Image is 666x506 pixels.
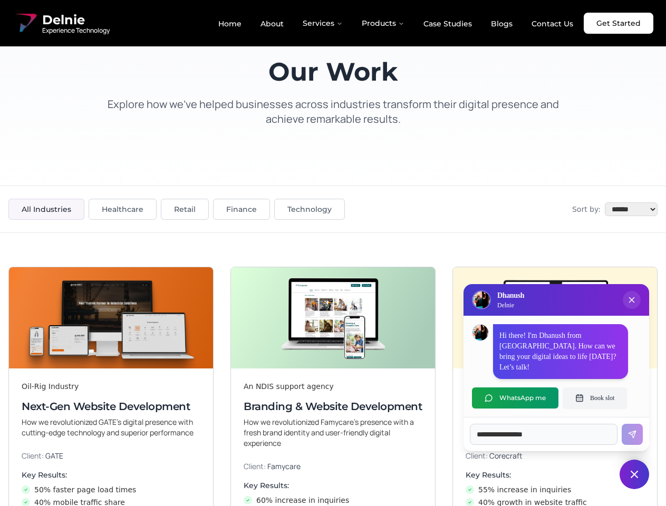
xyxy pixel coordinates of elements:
[499,330,622,373] p: Hi there! I'm Dhanush from [GEOGRAPHIC_DATA]. How can we bring your digital ideas to life [DATE]?...
[231,267,435,368] img: Branding & Website Development
[584,13,653,34] a: Get Started
[623,291,641,309] button: Close chat popup
[22,417,200,438] p: How we revolutionized GATE’s digital presence with cutting-edge technology and superior performance
[22,470,200,480] h4: Key Results:
[497,301,524,309] p: Delnie
[22,399,200,414] h3: Next-Gen Website Development
[97,59,570,84] h1: Our Work
[42,26,110,35] span: Experience Technology
[22,381,200,392] div: Oil-Rig Industry
[244,480,422,491] h4: Key Results:
[9,267,213,368] img: Next-Gen Website Development
[13,11,110,36] a: Delnie Logo Full
[620,460,649,489] button: Close chat
[252,15,292,33] a: About
[210,13,582,34] nav: Main
[161,199,209,220] button: Retail
[22,484,200,495] li: 50% faster page load times
[244,381,422,392] div: An NDIS support agency
[13,11,38,36] img: Delnie Logo
[497,290,524,301] h3: Dhanush
[210,15,250,33] a: Home
[89,199,157,220] button: Healthcare
[8,199,84,220] button: All Industries
[244,461,422,472] p: Client:
[294,13,351,34] button: Services
[472,387,558,408] button: WhatsApp me
[244,495,422,505] li: 60% increase in inquiries
[563,387,627,408] button: Book slot
[244,399,422,414] h3: Branding & Website Development
[453,267,657,368] img: Digital & Brand Revamp
[42,12,110,28] span: Delnie
[472,325,488,340] img: Dhanush
[267,461,301,471] span: Famycare
[22,451,200,461] p: Client:
[213,199,270,220] button: Finance
[473,291,490,308] img: Delnie Logo
[466,484,644,495] li: 55% increase in inquiries
[353,13,413,34] button: Products
[523,15,582,33] a: Contact Us
[415,15,480,33] a: Case Studies
[274,199,345,220] button: Technology
[572,204,601,215] span: Sort by:
[97,97,570,126] p: Explore how we've helped businesses across industries transform their digital presence and achiev...
[244,417,422,449] p: How we revolutionized Famycare’s presence with a fresh brand identity and user-friendly digital e...
[482,15,521,33] a: Blogs
[45,451,63,461] span: GATE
